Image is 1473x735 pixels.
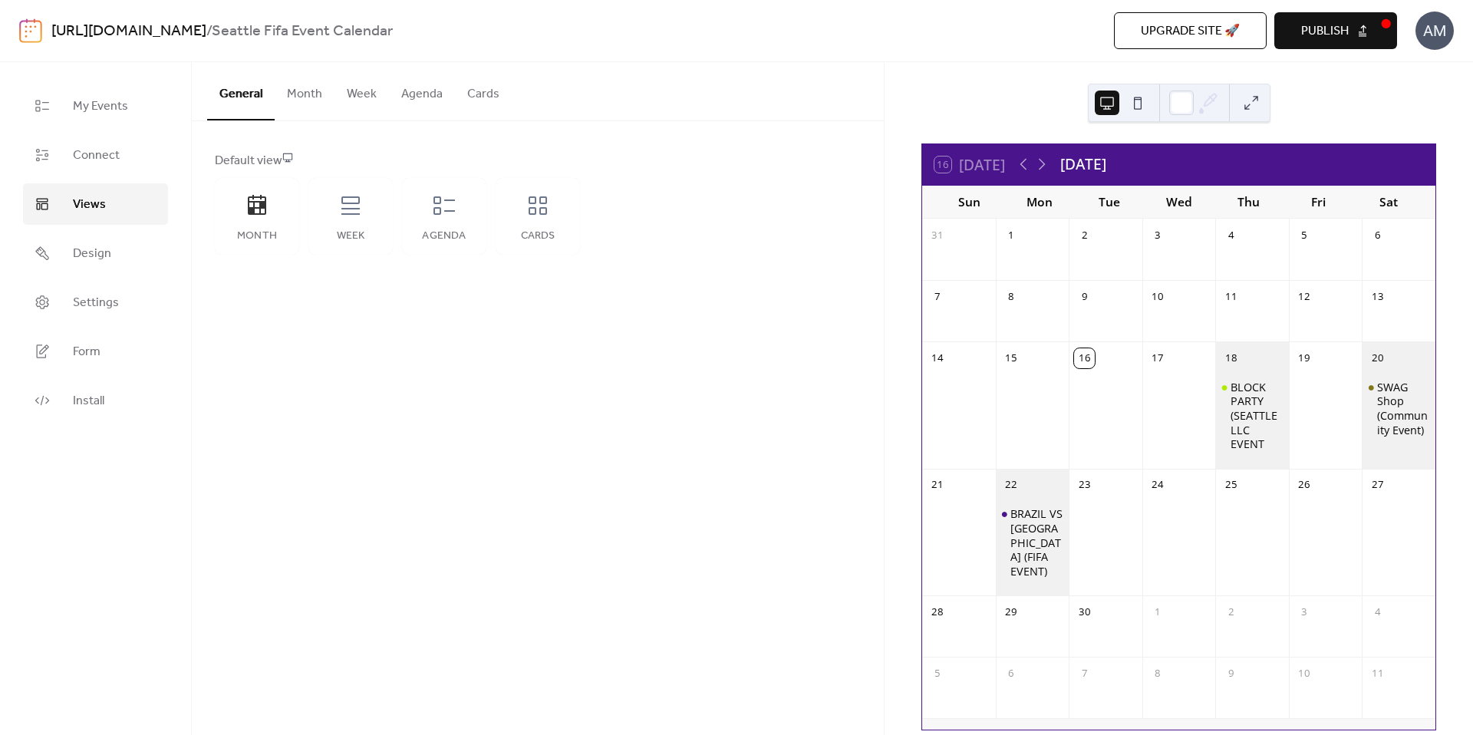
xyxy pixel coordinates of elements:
button: Month [275,62,334,119]
span: Install [73,392,104,410]
div: 21 [928,475,947,495]
div: 7 [1074,664,1094,684]
button: Upgrade site 🚀 [1114,12,1267,49]
a: Form [23,331,168,372]
div: Agenda [417,230,471,242]
a: My Events [23,85,168,127]
span: My Events [73,97,128,116]
a: Design [23,232,168,274]
div: 5 [1294,226,1314,246]
a: Settings [23,282,168,323]
div: 28 [928,602,947,622]
div: Tue [1074,186,1144,219]
div: 12 [1294,287,1314,307]
div: 11 [1368,664,1388,684]
span: Design [73,245,111,263]
div: Sat [1353,186,1423,219]
div: 27 [1368,475,1388,495]
div: 6 [1368,226,1388,246]
div: Sun [934,186,1004,219]
span: Upgrade site 🚀 [1141,22,1240,41]
div: 22 [1001,475,1021,495]
div: 10 [1294,664,1314,684]
div: 2 [1221,602,1241,622]
div: Mon [1004,186,1074,219]
span: Views [73,196,106,214]
div: Thu [1214,186,1284,219]
div: Cards [511,230,565,242]
div: BLOCK PARTY (SEATTLE LLC EVENT [1215,381,1289,453]
div: 3 [1148,226,1168,246]
img: logo [19,18,42,43]
div: 11 [1221,287,1241,307]
div: 2 [1074,226,1094,246]
div: 17 [1148,348,1168,368]
div: BLOCK PARTY (SEATTLE LLC EVENT [1231,381,1283,453]
a: Views [23,183,168,225]
div: 1 [1148,602,1168,622]
div: 19 [1294,348,1314,368]
div: 9 [1221,664,1241,684]
button: Cards [455,62,512,119]
span: Form [73,343,101,361]
span: Publish [1301,22,1349,41]
div: 7 [928,287,947,307]
div: Fri [1284,186,1353,219]
div: 24 [1148,475,1168,495]
div: Default view [215,152,858,170]
div: 3 [1294,602,1314,622]
div: 15 [1001,348,1021,368]
div: 1 [1001,226,1021,246]
div: AM [1415,12,1454,50]
div: 30 [1074,602,1094,622]
div: Week [324,230,377,242]
div: 4 [1221,226,1241,246]
a: Install [23,380,168,421]
b: / [206,17,212,46]
div: 26 [1294,475,1314,495]
div: [DATE] [1060,153,1106,176]
button: Agenda [389,62,455,119]
div: 8 [1001,287,1021,307]
button: Publish [1274,12,1397,49]
div: 31 [928,226,947,246]
a: Connect [23,134,168,176]
a: [URL][DOMAIN_NAME] [51,17,206,46]
button: General [207,62,275,120]
span: Settings [73,294,119,312]
div: 4 [1368,602,1388,622]
div: 14 [928,348,947,368]
div: 25 [1221,475,1241,495]
div: Wed [1144,186,1214,219]
div: 16 [1074,348,1094,368]
button: Week [334,62,389,119]
div: BRAZIL VS [GEOGRAPHIC_DATA] (FIFA EVENT) [1010,507,1063,579]
div: SWAG Shop (Community Event) [1377,381,1429,438]
div: 6 [1001,664,1021,684]
div: 8 [1148,664,1168,684]
div: 13 [1368,287,1388,307]
div: 23 [1074,475,1094,495]
div: 9 [1074,287,1094,307]
div: Month [230,230,284,242]
b: Seattle Fifa Event Calendar [212,17,393,46]
div: 20 [1368,348,1388,368]
div: SWAG Shop (Community Event) [1362,381,1435,438]
div: 10 [1148,287,1168,307]
span: Connect [73,147,120,165]
div: 5 [928,664,947,684]
div: BRAZIL VS SPAIN (FIFA EVENT) [996,507,1069,579]
div: 18 [1221,348,1241,368]
div: 29 [1001,602,1021,622]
